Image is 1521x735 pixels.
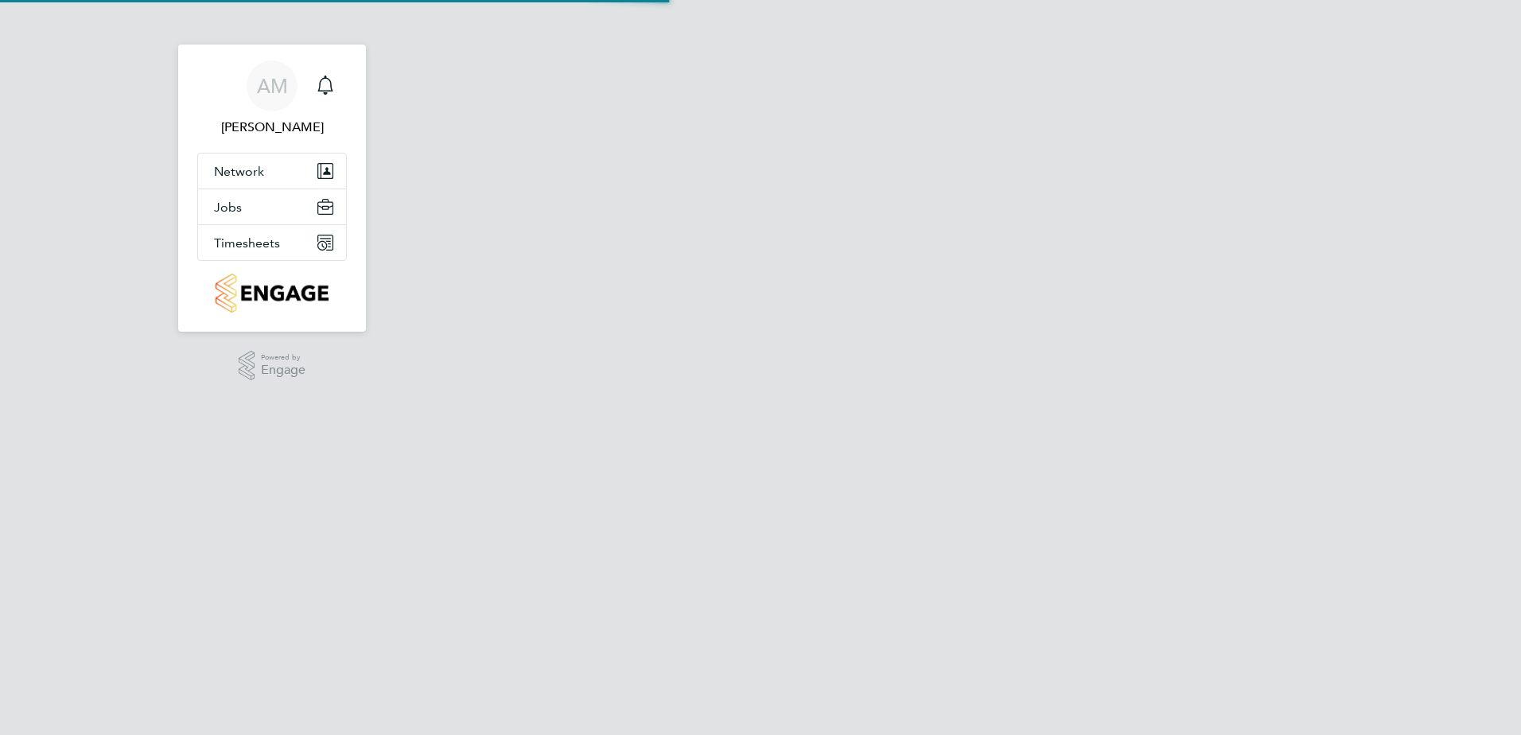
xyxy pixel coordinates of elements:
[197,274,347,313] a: Go to home page
[216,274,328,313] img: countryside-properties-logo-retina.png
[197,60,347,137] a: AM[PERSON_NAME]
[261,364,305,377] span: Engage
[198,189,346,224] button: Jobs
[214,200,242,215] span: Jobs
[214,164,264,179] span: Network
[261,351,305,364] span: Powered by
[239,351,306,381] a: Powered byEngage
[178,45,366,332] nav: Main navigation
[214,235,280,251] span: Timesheets
[257,76,288,96] span: AM
[198,225,346,260] button: Timesheets
[198,154,346,189] button: Network
[197,118,347,137] span: Alex Moss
